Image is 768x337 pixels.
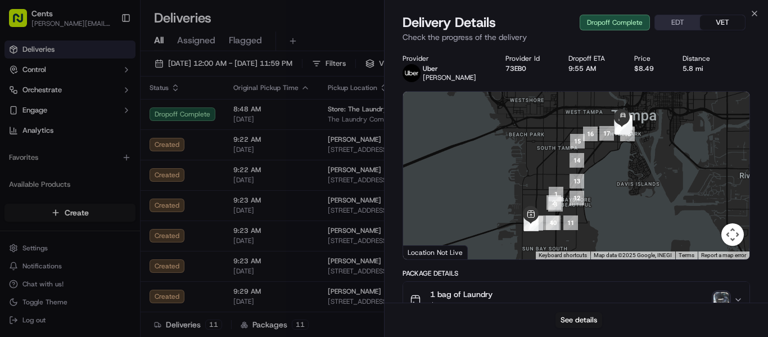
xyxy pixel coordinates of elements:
[403,269,750,278] div: Package Details
[539,251,587,259] button: Keyboard shortcuts
[555,312,602,328] button: See details
[570,153,584,168] div: 14
[683,54,721,63] div: Distance
[403,32,750,43] p: Check the progress of the delivery
[634,64,665,73] div: $8.49
[403,245,468,259] div: Location Not Live
[568,54,616,63] div: Dropoff ETA
[403,64,421,82] img: uber-new-logo.jpeg
[700,15,745,30] button: VET
[546,195,561,210] div: 2
[683,64,721,73] div: 5.8 mi
[570,134,585,149] div: 15
[430,300,493,311] span: $200.00
[549,187,563,201] div: 1
[403,14,496,32] span: Delivery Details
[599,126,614,141] div: 17
[634,54,665,63] div: Price
[403,54,487,63] div: Provider
[423,73,476,82] span: [PERSON_NAME]
[548,197,563,212] div: 3
[544,215,559,230] div: 4
[406,245,443,259] a: Open this area in Google Maps (opens a new window)
[524,217,539,231] div: 8
[615,120,629,134] div: 30
[701,252,746,258] a: Report a map error
[505,54,551,63] div: Provider Id
[403,282,749,318] button: 1 bag of Laundry$200.00photo_proof_of_pickup image
[594,252,672,258] span: Map data ©2025 Google, INEGI
[505,64,526,73] button: 73EB0
[583,127,598,141] div: 16
[546,215,561,230] div: 10
[423,64,476,73] p: Uber
[568,64,616,73] div: 9:55 AM
[570,174,584,188] div: 13
[570,191,584,205] div: 12
[679,252,694,258] a: Terms (opens in new tab)
[655,15,700,30] button: EDT
[721,223,744,246] button: Map camera controls
[563,215,578,230] div: 11
[430,289,493,300] span: 1 bag of Laundry
[406,245,443,259] img: Google
[713,292,729,308] img: photo_proof_of_pickup image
